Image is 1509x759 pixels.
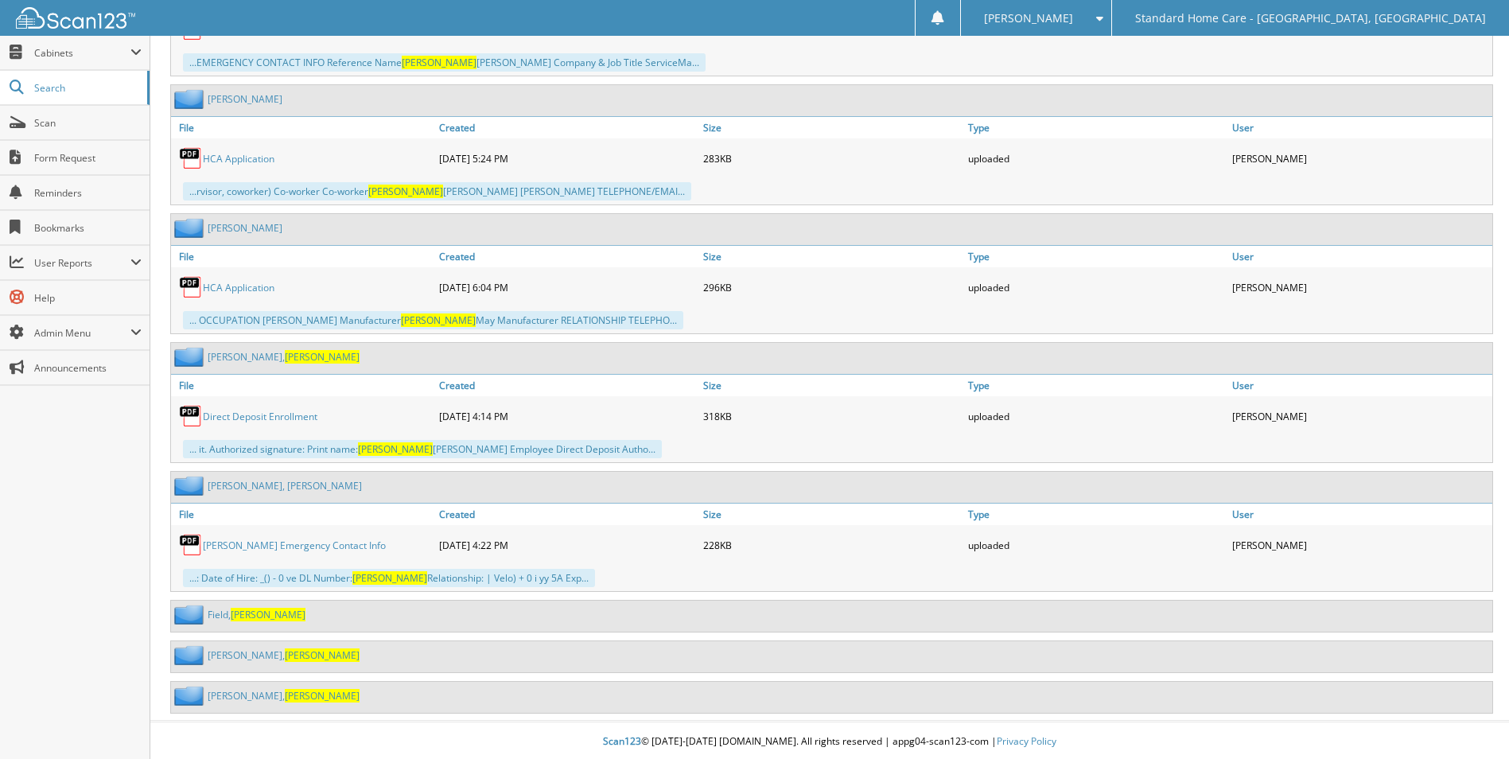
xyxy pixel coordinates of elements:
a: Type [964,504,1228,525]
a: File [171,375,435,396]
div: uploaded [964,529,1228,561]
div: [DATE] 4:22 PM [435,529,699,561]
a: Created [435,375,699,396]
span: [PERSON_NAME] [285,689,360,703]
a: Privacy Policy [997,734,1056,748]
div: [PERSON_NAME] [1228,400,1492,432]
a: Created [435,504,699,525]
a: File [171,246,435,267]
span: [PERSON_NAME] [358,442,433,456]
img: folder2.png [174,645,208,665]
a: [PERSON_NAME] [208,92,282,106]
div: [DATE] 4:14 PM [435,400,699,432]
img: PDF.png [179,275,203,299]
img: scan123-logo-white.svg [16,7,135,29]
a: [PERSON_NAME],[PERSON_NAME] [208,350,360,364]
span: [PERSON_NAME] [352,571,427,585]
span: Announcements [34,361,142,375]
img: folder2.png [174,347,208,367]
span: User Reports [34,256,130,270]
div: 283KB [699,142,963,174]
a: Type [964,117,1228,138]
a: User [1228,504,1492,525]
span: [PERSON_NAME] [368,185,443,198]
div: ...: Date of Hire: _() - 0 ve DL Number: Relationship: | Velo) + 0 i yy 5A Exp... [183,569,595,587]
div: ... it. Authorized signature: Print name: [PERSON_NAME] Employee Direct Deposit Autho... [183,440,662,458]
div: uploaded [964,400,1228,432]
div: ... OCCUPATION [PERSON_NAME] Manufacturer May Manufacturer RELATIONSHIP TELEPHO... [183,311,683,329]
span: Scan123 [603,734,641,748]
a: Size [699,375,963,396]
span: Search [34,81,139,95]
span: [PERSON_NAME] [285,648,360,662]
a: User [1228,246,1492,267]
img: PDF.png [179,146,203,170]
div: uploaded [964,142,1228,174]
div: [DATE] 6:04 PM [435,271,699,303]
span: Help [34,291,142,305]
a: Direct Deposit Enrollment [203,410,317,423]
span: Reminders [34,186,142,200]
div: ...rvisor, coworker) Co-worker Co-worker [PERSON_NAME] [PERSON_NAME] TELEPHONE/EMAI... [183,182,691,200]
span: Scan [34,116,142,130]
a: Size [699,117,963,138]
img: PDF.png [179,404,203,428]
a: Size [699,504,963,525]
a: Size [699,246,963,267]
span: Admin Menu [34,326,130,340]
div: [DATE] 5:24 PM [435,142,699,174]
img: folder2.png [174,476,208,496]
span: [PERSON_NAME] [984,14,1073,23]
div: uploaded [964,271,1228,303]
a: [PERSON_NAME] [208,221,282,235]
span: Form Request [34,151,142,165]
img: PDF.png [179,533,203,557]
img: folder2.png [174,686,208,706]
a: User [1228,375,1492,396]
span: [PERSON_NAME] [285,350,360,364]
div: [PERSON_NAME] [1228,142,1492,174]
span: Standard Home Care - [GEOGRAPHIC_DATA], [GEOGRAPHIC_DATA] [1135,14,1486,23]
a: [PERSON_NAME],[PERSON_NAME] [208,689,360,703]
a: Type [964,246,1228,267]
span: [PERSON_NAME] [402,56,476,69]
iframe: Chat Widget [1429,683,1509,759]
a: [PERSON_NAME] Emergency Contact Info [203,539,386,552]
span: Bookmarks [34,221,142,235]
a: Field,[PERSON_NAME] [208,608,305,621]
span: Cabinets [34,46,130,60]
div: 228KB [699,529,963,561]
a: File [171,117,435,138]
span: [PERSON_NAME] [231,608,305,621]
a: Type [964,375,1228,396]
div: 296KB [699,271,963,303]
img: folder2.png [174,218,208,238]
span: [PERSON_NAME] [401,313,476,327]
a: Created [435,117,699,138]
div: [PERSON_NAME] [1228,271,1492,303]
a: File [171,504,435,525]
img: folder2.png [174,89,208,109]
a: HCA Application [203,152,274,165]
img: folder2.png [174,605,208,625]
a: HCA Application [203,281,274,294]
a: [PERSON_NAME], [PERSON_NAME] [208,479,362,492]
div: [PERSON_NAME] [1228,529,1492,561]
div: 318KB [699,400,963,432]
a: Created [435,246,699,267]
a: [PERSON_NAME],[PERSON_NAME] [208,648,360,662]
a: User [1228,117,1492,138]
div: ...EMERGENCY CONTACT INFO Reference Name [PERSON_NAME] Company & Job Title ServiceMa... [183,53,706,72]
